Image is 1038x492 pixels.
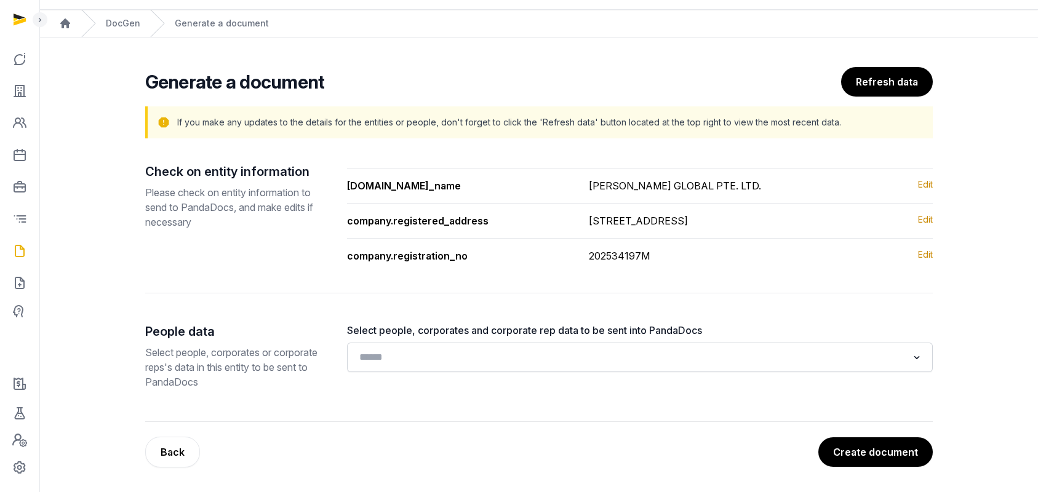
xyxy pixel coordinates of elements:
[589,213,688,228] div: [STREET_ADDRESS]
[175,17,269,30] div: Generate a document
[145,437,200,467] button: Back
[39,10,1038,38] nav: Breadcrumb
[354,349,908,366] input: Search for option
[589,178,761,193] div: [PERSON_NAME] GLOBAL PTE. LTD.
[918,248,933,263] a: Edit
[145,345,327,389] p: Select people, corporates or corporate reps's data in this entity to be sent to PandaDocs
[145,323,327,340] h2: People data
[918,178,933,193] a: Edit
[347,178,570,193] div: [DOMAIN_NAME]_name
[841,67,933,97] button: Refresh data
[353,346,927,368] div: Search for option
[347,213,570,228] div: company.registered_address
[177,116,841,129] p: If you make any updates to the details for the entities or people, don't forget to click the 'Ref...
[145,71,325,93] h2: Generate a document
[589,248,650,263] div: 202534197M
[145,185,327,229] p: Please check on entity information to send to PandaDocs, and make edits if necessary
[145,163,327,180] h2: Check on entity information
[818,437,933,467] button: Create document
[106,17,140,30] a: DocGen
[347,323,933,338] label: Select people, corporates and corporate rep data to be sent into PandaDocs
[347,248,570,263] div: company.registration_no
[918,213,933,228] a: Edit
